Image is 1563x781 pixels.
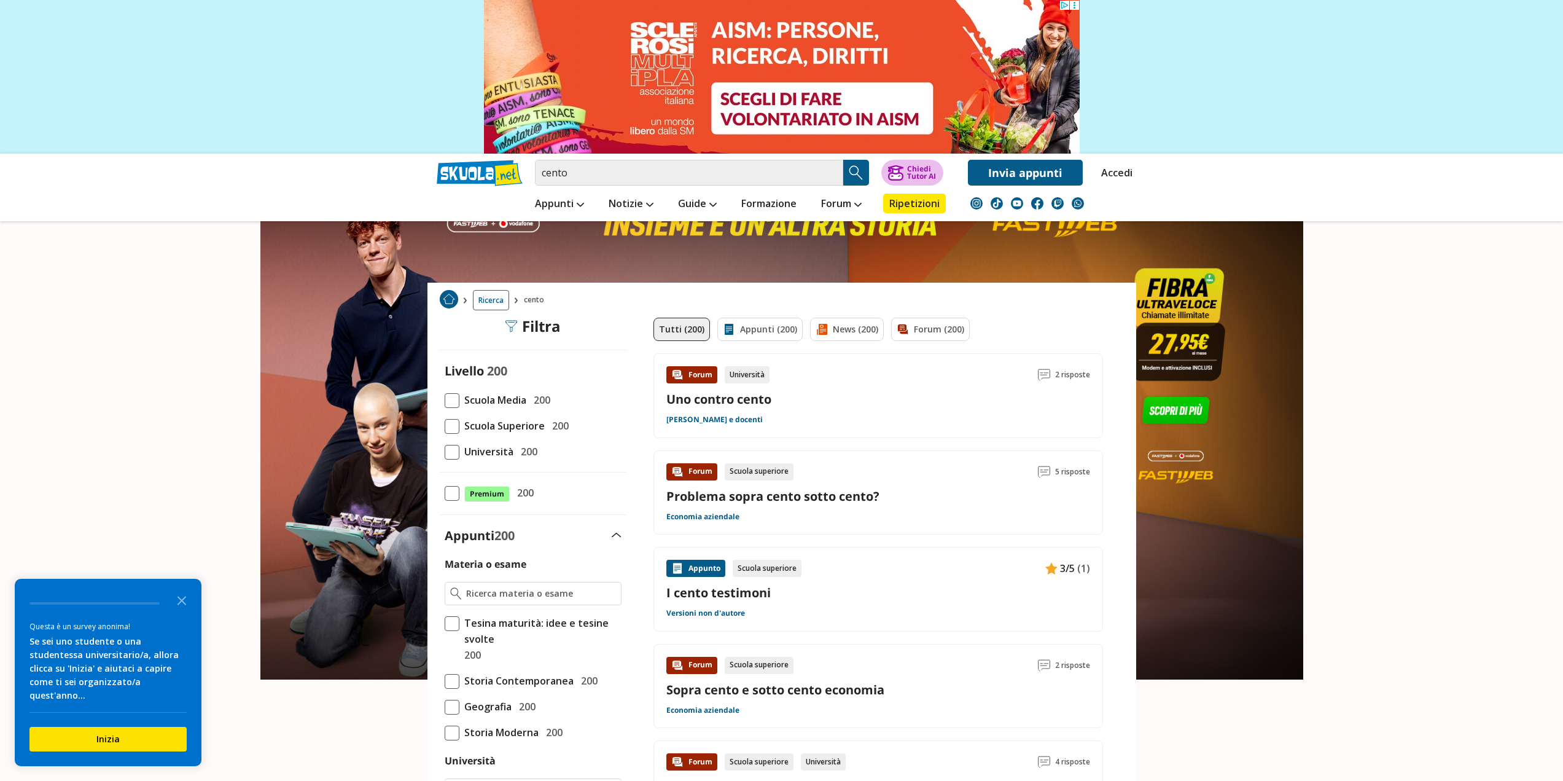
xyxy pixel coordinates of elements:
span: 200 [547,418,569,434]
a: Invia appunti [968,160,1083,186]
a: Accedi [1101,160,1127,186]
a: Guide [675,194,720,216]
img: instagram [970,197,983,210]
input: Ricerca materia o esame [466,587,615,600]
img: Commenti lettura [1038,659,1050,672]
span: 2 risposte [1055,657,1090,674]
span: 2 risposte [1055,366,1090,383]
a: Appunti (200) [717,318,803,341]
a: Problema sopra cento sotto cento? [666,488,879,504]
img: Forum filtro contenuto [897,323,909,336]
span: Premium [464,486,510,502]
a: Ricerca [473,290,509,310]
a: Versioni non d'autore [666,608,745,618]
span: 3/5 [1060,560,1075,576]
img: Appunti filtro contenuto [723,323,735,336]
span: Scuola Media [459,392,526,408]
span: 4 risposte [1055,753,1090,771]
button: Close the survey [170,587,194,612]
label: Livello [445,363,484,379]
input: Cerca appunti, riassunti o versioni [535,160,843,186]
img: Filtra filtri mobile [505,320,517,332]
div: Università [725,366,770,383]
label: Appunti [445,527,515,544]
img: Commenti lettura [1038,369,1050,381]
label: Università [445,754,496,767]
span: cento [524,290,549,310]
div: Scuola superiore [725,657,793,674]
a: Uno contro cento [666,391,771,407]
span: 200 [487,363,507,379]
div: Chiedi Tutor AI [907,165,936,180]
div: Appunto [666,560,725,577]
img: Apri e chiudi sezione [612,533,622,538]
img: Forum contenuto [671,466,684,478]
span: 200 [529,392,550,408]
img: facebook [1031,197,1043,210]
a: Economia aziendale [666,705,739,715]
img: Ricerca materia o esame [450,587,462,600]
div: Se sei uno studente o una studentessa universitario/a, allora clicca su 'Inizia' e aiutaci a capi... [29,635,187,702]
button: Inizia [29,727,187,752]
a: Notizie [606,194,657,216]
a: I cento testimoni [666,584,1090,601]
div: Questa è un survey anonima! [29,621,187,632]
a: Ripetizioni [883,194,946,213]
a: Sopra cento e sotto cento economia [666,681,884,698]
div: Scuola superiore [733,560,801,577]
a: Economia aziendale [666,512,739,522]
img: Cerca appunti, riassunti o versioni [847,163,865,182]
img: News filtro contenuto [816,323,828,336]
span: 200 [494,527,515,544]
span: Tesina maturità: idee e tesine svolte [459,615,622,647]
div: Scuola superiore [725,753,793,771]
a: Tutti (200) [653,318,710,341]
span: 200 [516,444,537,460]
div: Scuola superiore [725,463,793,481]
img: Forum contenuto [671,369,684,381]
span: Geografia [459,699,512,715]
span: (1) [1077,560,1090,576]
span: Storia Moderna [459,724,539,740]
span: 200 [514,699,536,715]
img: Appunti contenuto [671,562,684,575]
a: Forum [818,194,865,216]
img: tiktok [991,197,1003,210]
span: 200 [512,485,534,501]
span: 5 risposte [1055,463,1090,481]
img: Forum contenuto [671,756,684,768]
img: WhatsApp [1072,197,1084,210]
img: twitch [1051,197,1064,210]
a: [PERSON_NAME] e docenti [666,415,763,425]
img: Appunti contenuto [1045,562,1058,575]
span: Storia Contemporanea [459,673,574,689]
img: youtube [1011,197,1023,210]
button: ChiediTutor AI [881,160,943,186]
div: Forum [666,366,717,383]
img: Commenti lettura [1038,466,1050,478]
div: Survey [15,579,201,766]
a: Appunti [532,194,587,216]
div: Forum [666,463,717,481]
div: Filtra [505,318,561,335]
div: Forum [666,657,717,674]
label: Materia o esame [445,557,526,571]
span: 200 [576,673,598,689]
span: 200 [541,724,563,740]
a: Forum (200) [891,318,970,341]
img: Commenti lettura [1038,756,1050,768]
div: Università [801,753,846,771]
div: Forum [666,753,717,771]
a: Formazione [738,194,800,216]
a: Home [440,290,458,310]
span: Università [459,444,513,460]
span: 200 [459,647,481,663]
span: Scuola Superiore [459,418,545,434]
a: News (200) [810,318,884,341]
button: Search Button [843,160,869,186]
img: Home [440,290,458,308]
img: Forum contenuto [671,659,684,672]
